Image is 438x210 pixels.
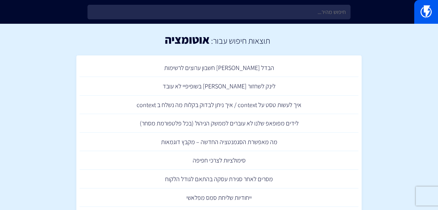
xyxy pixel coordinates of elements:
a: הבדל [PERSON_NAME] חשבון ערוצים לרשימות [80,59,358,77]
a: לינק לשחזור [PERSON_NAME] בשופיפיי לא עובד [80,77,358,96]
a: מה מאפשרת הסגמנטציה החדשה – מקבץ דוגמאות [80,133,358,151]
input: חיפוש מהיר... [87,5,350,19]
a: סימולציות לצרכי חפיפה [80,151,358,170]
a: איך לעשות טסט על context / איך ניתן לבדוק בקלות מה נשלח ב context [80,96,358,114]
h2: תוצאות חיפוש עבור: [209,36,270,45]
h1: אוטומציה [165,33,209,46]
a: ייחודיות שליחת סמס מפלאשי [80,188,358,207]
a: לידים מפופאפ שלנו לא עוברים לממשק הניהול (בכל פלטפורמת מסחר) [80,114,358,133]
a: מסרים לאחר סגירת עסקה בהתאם לגודל הלקוח [80,170,358,188]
